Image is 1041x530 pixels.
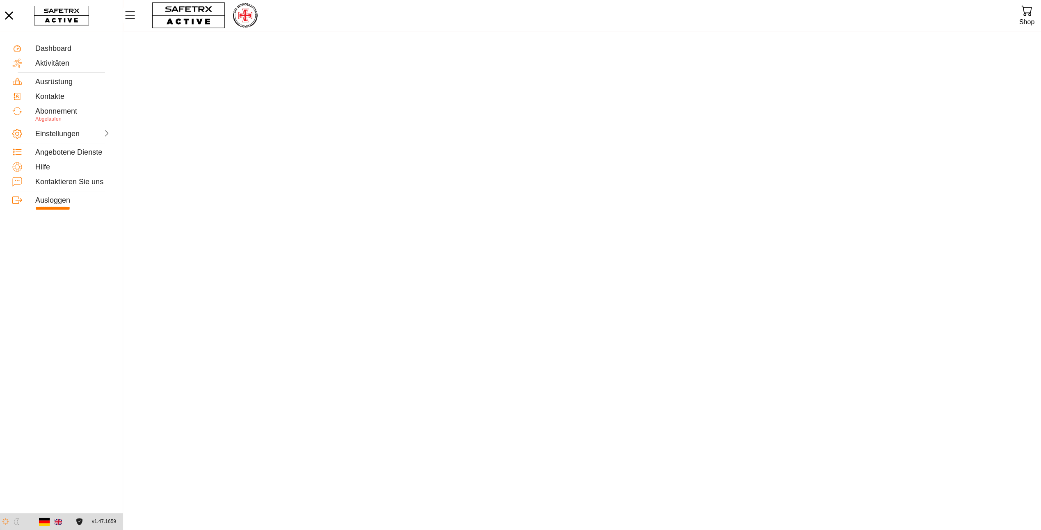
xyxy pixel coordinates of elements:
[12,77,22,87] img: Equipment.svg
[35,107,110,116] div: Abonnement
[123,7,144,24] button: MenÜ
[35,130,71,139] div: Einstellungen
[87,515,121,528] button: v1.47.1659
[55,518,62,525] img: en.svg
[35,148,110,157] div: Angebotene Dienste
[37,515,51,529] button: Deutsch
[1019,16,1034,27] div: Shop
[92,517,116,526] span: v1.47.1659
[35,92,110,101] div: Kontakte
[12,58,22,68] img: Activities.svg
[74,518,85,525] a: Lizenzvereinbarung
[51,515,65,529] button: Englishc
[35,116,62,122] span: Abgelaufen
[13,518,20,525] img: ModeDark.svg
[35,178,110,187] div: Kontaktieren Sie uns
[12,162,22,172] img: Help.svg
[35,163,110,172] div: Hilfe
[12,106,22,116] img: Subscription.svg
[39,516,50,527] img: de.svg
[35,78,110,87] div: Ausrüstung
[12,177,22,187] img: ContactUs.svg
[35,44,110,53] div: Dashboard
[35,196,110,205] div: Ausloggen
[35,59,110,68] div: Aktivitäten
[232,2,258,29] img: RescueLogo.png
[2,518,9,525] img: ModeLight.svg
